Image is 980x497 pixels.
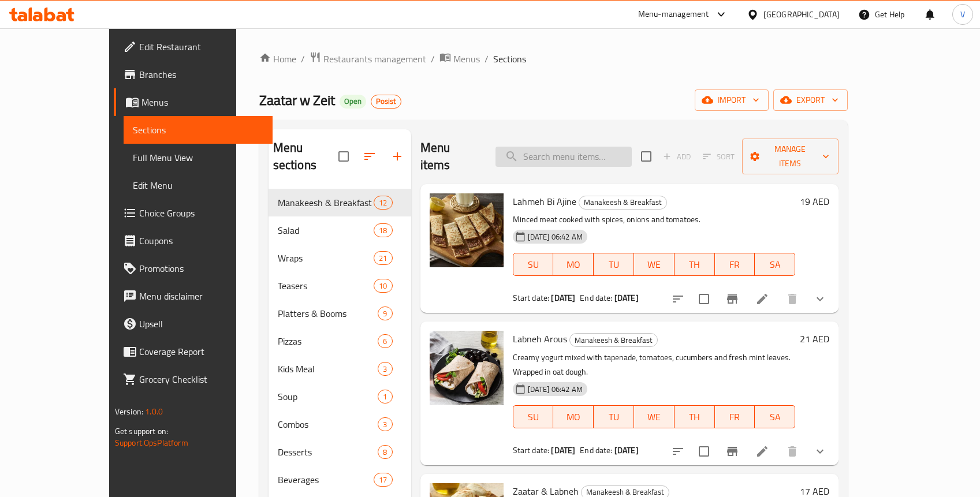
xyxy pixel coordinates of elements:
button: sort-choices [664,438,692,465]
span: Wraps [278,251,374,265]
span: Salad [278,223,374,237]
button: SA [755,405,795,428]
a: Coupons [114,227,273,255]
svg: Show Choices [813,444,827,458]
span: Add item [658,148,695,166]
span: TU [598,409,629,425]
input: search [495,147,632,167]
span: Get support on: [115,424,168,439]
span: Pizzas [278,334,378,348]
span: Branches [139,68,263,81]
span: MO [558,256,589,273]
b: [DATE] [614,443,639,458]
a: Edit menu item [755,292,769,306]
p: Creamy yogurt mixed with tapenade, tomatoes, cucumbers and fresh mint leaves. Wrapped in oat dough. [513,350,796,379]
span: Select section [634,144,658,169]
li: / [485,52,489,66]
button: WE [634,405,675,428]
span: 6 [378,336,392,347]
button: delete [778,285,806,313]
div: Teasers [278,279,374,293]
span: End date: [580,290,612,305]
span: Kids Meal [278,362,378,376]
span: Version: [115,404,143,419]
span: 3 [378,364,392,375]
span: Menus [453,52,480,66]
a: Promotions [114,255,273,282]
a: Sections [124,116,273,144]
button: SU [513,405,554,428]
a: Menu disclaimer [114,282,273,310]
a: Upsell [114,310,273,338]
b: [DATE] [614,290,639,305]
div: items [374,223,392,237]
a: Menus [114,88,273,116]
div: Manakeesh & Breakfast [569,333,658,347]
span: End date: [580,443,612,458]
button: TU [594,405,634,428]
span: Select section first [695,148,742,166]
button: Manage items [742,139,839,174]
span: Edit Menu [133,178,263,192]
span: Full Menu View [133,151,263,165]
span: Manakeesh & Breakfast [579,196,666,209]
span: import [704,93,759,107]
div: items [378,390,392,403]
button: delete [778,438,806,465]
span: Menus [141,95,263,109]
button: import [695,89,769,111]
nav: breadcrumb [259,51,848,66]
span: TU [598,256,629,273]
span: SA [759,409,791,425]
a: Restaurants management [310,51,426,66]
span: Lahmeh Bi Ajine [513,193,576,210]
span: Select to update [692,439,716,464]
h6: 19 AED [800,193,829,210]
button: Branch-specific-item [718,285,746,313]
div: items [378,362,392,376]
div: items [374,196,392,210]
span: Select to update [692,287,716,311]
span: WE [639,256,670,273]
div: Teasers10 [269,272,411,300]
a: Menus [439,51,480,66]
span: [DATE] 06:42 AM [523,231,587,242]
span: FR [720,256,751,273]
span: V [960,8,965,21]
span: 17 [374,474,392,485]
span: Start date: [513,443,550,458]
h2: Menu sections [273,139,338,174]
button: show more [806,285,834,313]
a: Full Menu View [124,144,273,171]
span: Manakeesh & Breakfast [278,196,374,210]
div: Open [340,95,366,109]
button: TH [675,253,715,276]
span: Start date: [513,290,550,305]
span: Restaurants management [323,52,426,66]
svg: Show Choices [813,292,827,306]
span: export [782,93,839,107]
div: [GEOGRAPHIC_DATA] [763,8,840,21]
span: Combos [278,417,378,431]
span: 3 [378,419,392,430]
div: Desserts8 [269,438,411,466]
button: WE [634,253,675,276]
div: items [378,307,392,320]
h6: 21 AED [800,331,829,347]
div: Beverages [278,473,374,487]
span: Promotions [139,261,263,275]
span: FR [720,409,751,425]
div: items [378,334,392,348]
div: Menu-management [638,8,709,21]
a: Edit Restaurant [114,33,273,61]
div: Platters & Booms9 [269,300,411,327]
button: MO [553,253,594,276]
div: Pizzas6 [269,327,411,355]
span: Platters & Booms [278,307,378,320]
img: Labneh Arous [430,331,504,405]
